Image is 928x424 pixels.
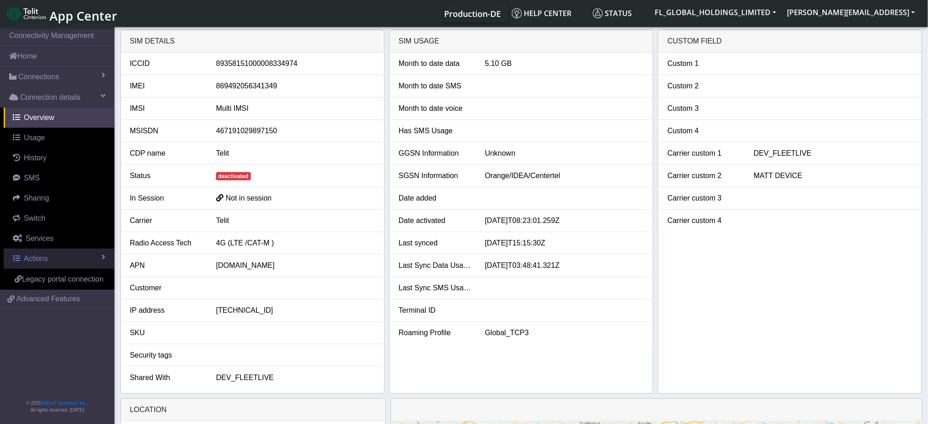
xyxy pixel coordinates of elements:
[392,148,478,159] div: GGSN Information
[392,260,478,271] div: Last Sync Data Usage
[478,58,651,69] div: 5.10 GB
[392,283,478,294] div: Last Sync SMS Usage
[123,58,209,69] div: ICCID
[209,238,382,249] div: 4G (LTE /CAT-M )
[26,234,54,242] span: Services
[216,374,274,381] span: DEV_FLEETLIVE
[24,154,47,162] span: History
[209,305,382,316] div: [TECHNICAL_ID]
[661,125,747,136] div: Custom 4
[593,8,603,18] img: status.svg
[661,58,747,69] div: Custom 1
[478,148,651,159] div: Unknown
[4,188,114,208] a: Sharing
[392,170,478,181] div: SGSN Information
[4,108,114,128] a: Overview
[661,103,747,114] div: Custom 3
[747,148,920,159] div: DEV_FLEETLIVE
[16,294,80,304] span: Advanced Features
[209,260,382,271] div: [DOMAIN_NAME]
[216,172,251,180] span: deactivated
[392,103,478,114] div: Month to date voice
[478,215,651,226] div: [DATE]T08:23:01.259Z
[18,71,59,82] span: Connections
[589,4,650,22] a: Status
[508,4,589,22] a: Help center
[392,238,478,249] div: Last synced
[24,255,48,262] span: Actions
[392,327,478,338] div: Roaming Profile
[390,30,653,53] div: SIM usage
[782,4,921,21] button: [PERSON_NAME][EMAIL_ADDRESS]
[650,4,782,21] button: FL_GLOBAL_HOLDINGS_LIMITED
[209,148,382,159] div: Telit
[444,4,501,22] a: Your current platform instance
[123,350,209,361] div: Security tags
[4,168,114,188] a: SMS
[123,260,209,271] div: APN
[392,81,478,92] div: Month to date SMS
[22,275,103,283] span: Legacy portal connection
[478,327,651,338] div: Global_TCP3
[123,372,209,383] div: Shared With
[392,58,478,69] div: Month to date data
[7,4,116,23] a: App Center
[209,125,382,136] div: 467191029897150
[661,215,747,226] div: Carrier custom 4
[24,194,49,202] span: Sharing
[123,81,209,92] div: IMEI
[123,238,209,249] div: Radio Access Tech
[4,249,114,269] a: Actions
[7,6,46,21] img: logo-telit-cinterion-gw-new.png
[478,170,651,181] div: Orange/IDEA/Centertel
[512,8,572,18] span: Help center
[392,215,478,226] div: Date activated
[123,103,209,114] div: IMSI
[512,8,522,18] img: knowledge.svg
[4,208,114,228] a: Switch
[123,148,209,159] div: CDP name
[661,170,747,181] div: Carrier custom 2
[24,134,45,141] span: Usage
[121,30,384,53] div: SIM details
[209,58,382,69] div: 89358151000008334974
[661,193,747,204] div: Carrier custom 3
[209,215,382,226] div: Telit
[392,305,478,316] div: Terminal ID
[123,283,209,294] div: Customer
[661,148,747,159] div: Carrier custom 1
[4,228,114,249] a: Services
[123,305,209,316] div: IP address
[661,81,747,92] div: Custom 2
[24,214,45,222] span: Switch
[123,170,209,181] div: Status
[123,193,209,204] div: In Session
[209,81,382,92] div: 869492056341349
[658,30,922,53] div: Custom field
[123,215,209,226] div: Carrier
[20,92,81,103] span: Connection details
[4,148,114,168] a: History
[24,114,54,121] span: Overview
[392,125,478,136] div: Has SMS Usage
[478,260,651,271] div: [DATE]T03:48:41.321Z
[593,8,632,18] span: Status
[747,170,920,181] div: MATT DEVICE
[209,103,382,114] div: Multi IMSI
[226,194,272,202] span: Not in session
[121,399,386,421] div: LOCATION
[41,401,87,406] a: Telit IoT Solutions, Inc.
[123,125,209,136] div: MSISDN
[49,7,117,24] span: App Center
[24,174,40,182] span: SMS
[392,193,478,204] div: Date added
[445,8,501,19] span: Production-DE
[478,238,651,249] div: [DATE]T15:15:30Z
[4,128,114,148] a: Usage
[123,327,209,338] div: SKU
